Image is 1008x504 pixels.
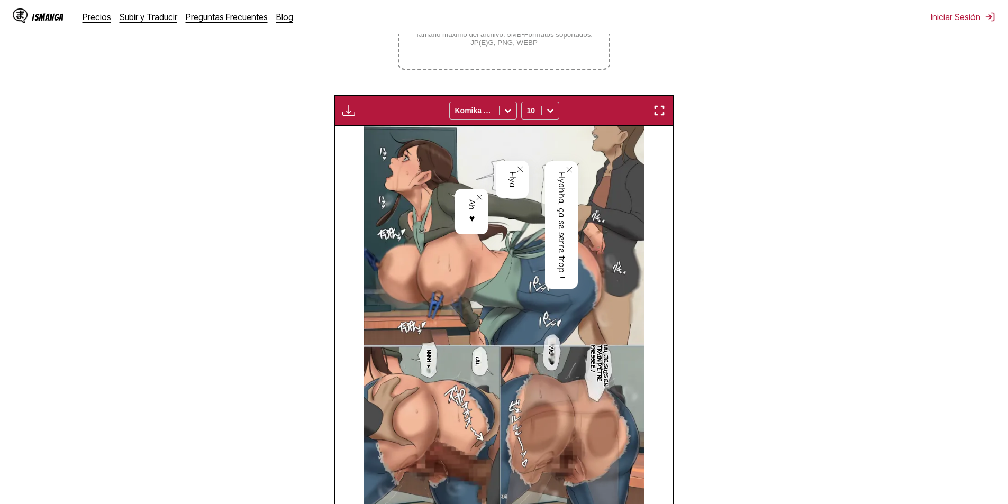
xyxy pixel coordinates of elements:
img: Download translated images [342,104,355,117]
a: Precios [83,12,111,22]
img: Sign out [985,12,995,22]
button: close-tooltip [561,161,578,178]
div: Ah ♥ [455,189,488,234]
img: IsManga Logo [13,8,28,23]
div: IsManga [32,12,63,22]
div: Hyahha, ça se serre trop ! [545,161,578,289]
p: Uu... [473,355,484,369]
p: Ah... [547,344,557,356]
img: Enter fullscreen [653,104,666,117]
button: Iniciar Sesión [931,12,995,22]
p: Hyahha, ça se serre trop ! [547,161,564,221]
a: Preguntas Frecuentes [186,12,268,22]
button: close-tooltip [471,189,488,206]
p: Uu, je suis en train d'être pressée ! [588,343,612,402]
a: Blog [276,12,293,22]
div: Hya [496,161,529,198]
a: Subir y Traducir [120,12,177,22]
a: IsManga LogoIsManga [13,8,83,25]
small: Tamaño máximo del archivo: 5MB • Formatos soportados: JP(E)G, PNG, WEBP [399,31,609,47]
button: close-tooltip [512,161,529,178]
p: Nnnh ♥ [424,347,435,371]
